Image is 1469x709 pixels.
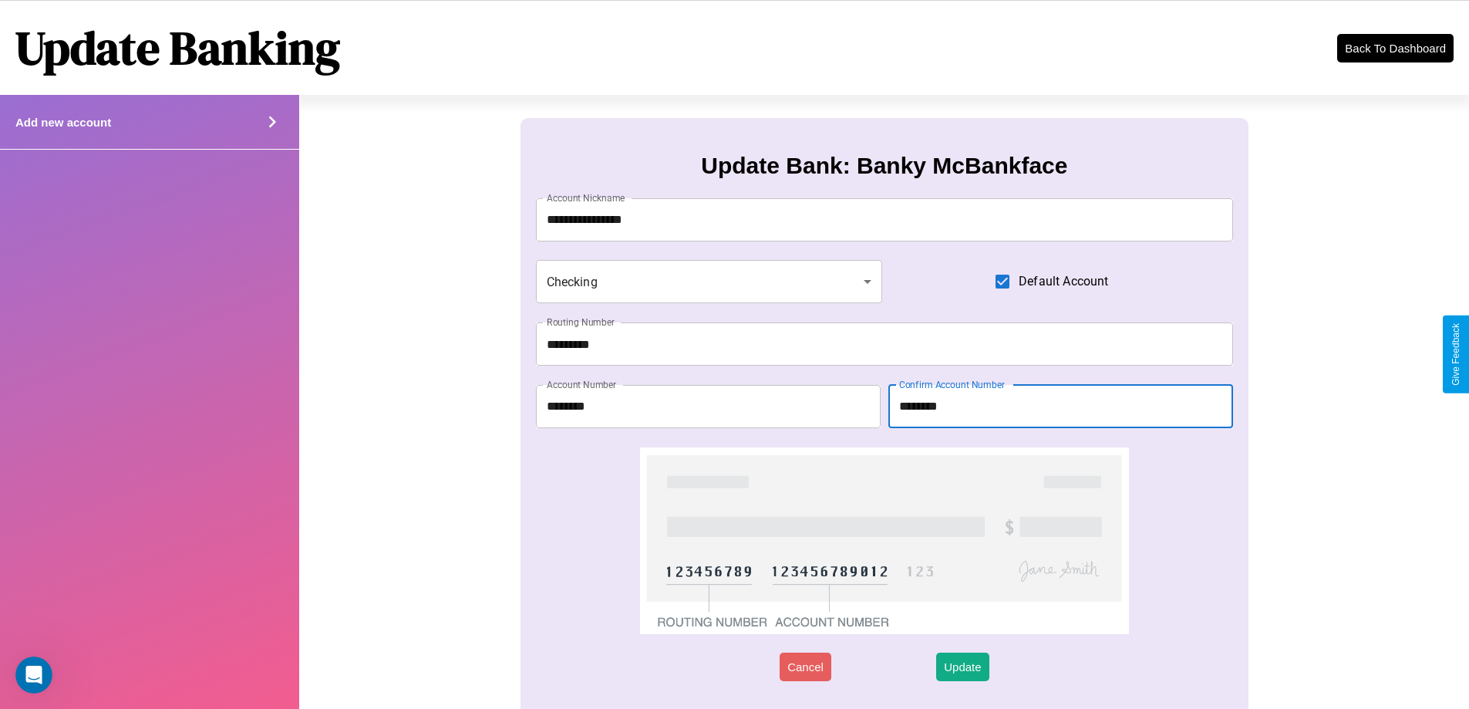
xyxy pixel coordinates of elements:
h3: Update Bank: Banky McBankface [701,153,1067,179]
label: Routing Number [547,316,615,329]
div: Checking [536,260,883,303]
iframe: Intercom live chat [15,657,52,694]
h4: Add new account [15,116,111,129]
button: Cancel [780,653,831,681]
label: Account Number [547,378,616,391]
label: Confirm Account Number [899,378,1005,391]
button: Back To Dashboard [1337,34,1454,62]
label: Account Nickname [547,191,625,204]
h1: Update Banking [15,16,340,79]
span: Default Account [1019,272,1108,291]
img: check [640,447,1128,634]
button: Update [936,653,989,681]
div: Give Feedback [1450,323,1461,386]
